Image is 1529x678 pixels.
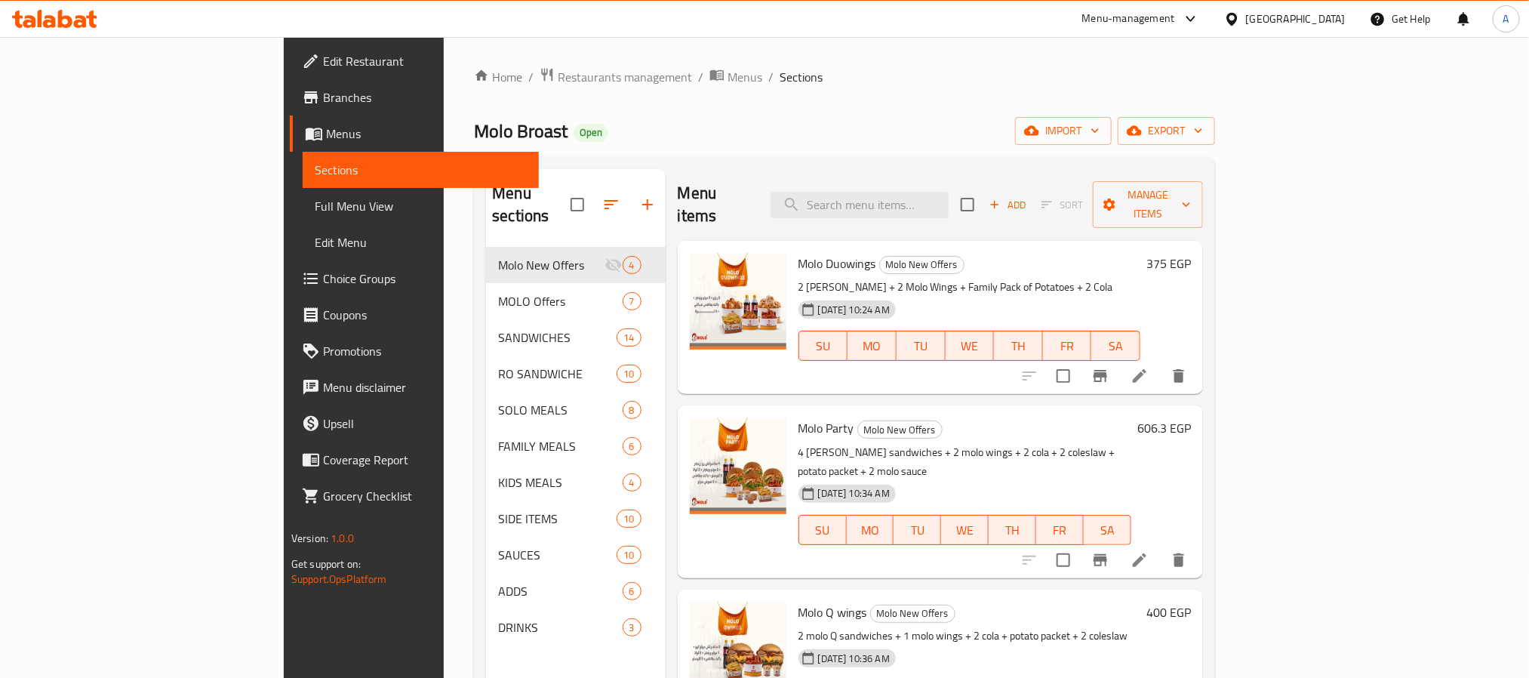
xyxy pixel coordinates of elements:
span: SU [805,335,842,357]
span: 14 [617,331,640,345]
button: SA [1084,515,1131,545]
span: 4 [623,258,641,273]
button: Manage items [1093,181,1203,228]
span: Branches [323,88,527,106]
div: Molo New Offers [879,256,964,274]
span: Edit Menu [315,233,527,251]
a: Full Menu View [303,188,539,224]
div: KIDS MEALS4 [486,464,665,501]
span: 8 [623,403,641,418]
span: TH [995,519,1030,541]
li: / [768,68,774,86]
h6: 375 EGP [1146,253,1191,274]
a: Branches [290,79,539,116]
div: items [617,328,641,347]
span: SU [805,519,841,541]
span: ADDS [498,582,622,600]
span: Menu disclaimer [323,378,527,396]
span: Molo New Offers [498,256,604,274]
div: items [623,473,641,492]
a: Choice Groups [290,260,539,297]
span: 10 [617,512,640,526]
span: Select section [952,189,983,220]
span: Select all sections [561,189,593,220]
span: 7 [623,294,641,309]
span: [DATE] 10:34 AM [812,486,896,501]
li: / [698,68,703,86]
button: Branch-specific-item [1082,542,1118,578]
div: SANDWICHES14 [486,319,665,356]
button: delete [1161,358,1197,394]
span: Sections [780,68,823,86]
span: SANDWICHES [498,328,617,347]
span: Molo New Offers [880,256,964,273]
a: Edit menu item [1131,367,1149,385]
span: Select to update [1048,544,1079,576]
span: export [1130,122,1203,140]
a: Restaurants management [540,67,692,87]
button: WE [941,515,989,545]
p: 2 molo Q sandwiches + 1 molo wings + 2 cola + potato packet + 2 coleslaw [798,627,1140,646]
svg: Inactive section [605,256,623,274]
a: Menus [709,67,762,87]
span: 6 [623,584,641,599]
div: items [623,618,641,636]
span: Choice Groups [323,270,527,288]
button: Add [983,193,1032,217]
span: 6 [623,439,641,454]
button: FR [1043,331,1092,361]
span: Select to update [1048,360,1079,392]
nav: Menu sections [486,241,665,652]
button: SA [1091,331,1140,361]
div: SOLO MEALS8 [486,392,665,428]
span: SAUCES [498,546,617,564]
span: 3 [623,621,641,635]
span: Get support on: [291,554,361,574]
span: FAMILY MEALS [498,437,622,455]
span: FR [1049,335,1086,357]
span: [DATE] 10:24 AM [812,303,896,317]
div: SAUCES10 [486,537,665,573]
span: SIDE ITEMS [498,510,617,528]
button: Add section [629,186,666,223]
div: SIDE ITEMS10 [486,501,665,537]
button: WE [946,331,995,361]
span: WE [947,519,983,541]
button: import [1015,117,1112,145]
span: MOLO Offers [498,292,622,310]
p: 2 [PERSON_NAME] + 2 Molo Wings + Family Pack of Potatoes + 2 Cola [798,278,1140,297]
h6: 606.3 EGP [1137,418,1191,439]
span: Sections [315,161,527,179]
div: items [623,401,641,419]
div: Molo New Offers [857,421,943,439]
span: Full Menu View [315,197,527,215]
div: items [623,292,641,310]
span: TH [1000,335,1037,357]
span: Molo New Offers [858,421,942,439]
span: Open [574,126,608,139]
span: Select section first [1032,193,1093,217]
a: Edit Menu [303,224,539,260]
button: export [1118,117,1215,145]
span: Add item [983,193,1032,217]
a: Support.OpsPlatform [291,569,387,589]
a: Menus [290,116,539,152]
div: items [617,546,641,564]
span: Menus [728,68,762,86]
div: Molo New Offers [870,605,955,623]
button: SU [798,331,848,361]
span: KIDS MEALS [498,473,622,492]
a: Coupons [290,297,539,333]
span: Restaurants management [558,68,692,86]
button: TH [989,515,1036,545]
span: WE [952,335,989,357]
span: Manage items [1105,186,1191,223]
